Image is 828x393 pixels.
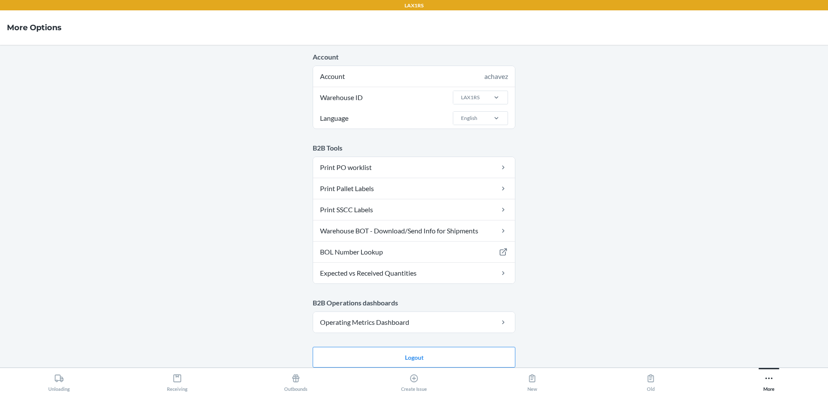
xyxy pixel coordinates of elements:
button: Old [591,368,709,392]
button: Create Issue [355,368,473,392]
div: Receiving [167,370,188,392]
p: B2B Operations dashboards [313,298,515,308]
a: Print SSCC Labels [313,199,515,220]
button: Receiving [118,368,236,392]
p: LAX1RS [405,2,423,9]
div: Unloading [48,370,70,392]
a: Operating Metrics Dashboard [313,312,515,333]
button: New [473,368,591,392]
p: Account [313,52,515,62]
div: Outbounds [284,370,307,392]
input: LanguageEnglish [460,114,461,122]
span: Warehouse ID [319,87,364,108]
button: Outbounds [237,368,355,392]
h4: More Options [7,22,62,33]
a: BOL Number Lookup [313,242,515,262]
span: Language [319,108,350,129]
input: Warehouse IDLAX1RS [460,94,461,101]
button: More [710,368,828,392]
div: Create Issue [401,370,427,392]
a: Print Pallet Labels [313,178,515,199]
a: Print PO worklist [313,157,515,178]
div: achavez [484,71,508,82]
div: More [763,370,775,392]
div: Old [646,370,655,392]
div: English [461,114,477,122]
div: Account [313,66,515,87]
button: Logout [313,347,515,368]
p: B2B Tools [313,143,515,153]
a: Warehouse BOT - Download/Send Info for Shipments [313,220,515,241]
div: LAX1RS [461,94,480,101]
div: New [527,370,537,392]
a: Expected vs Received Quantities [313,263,515,283]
